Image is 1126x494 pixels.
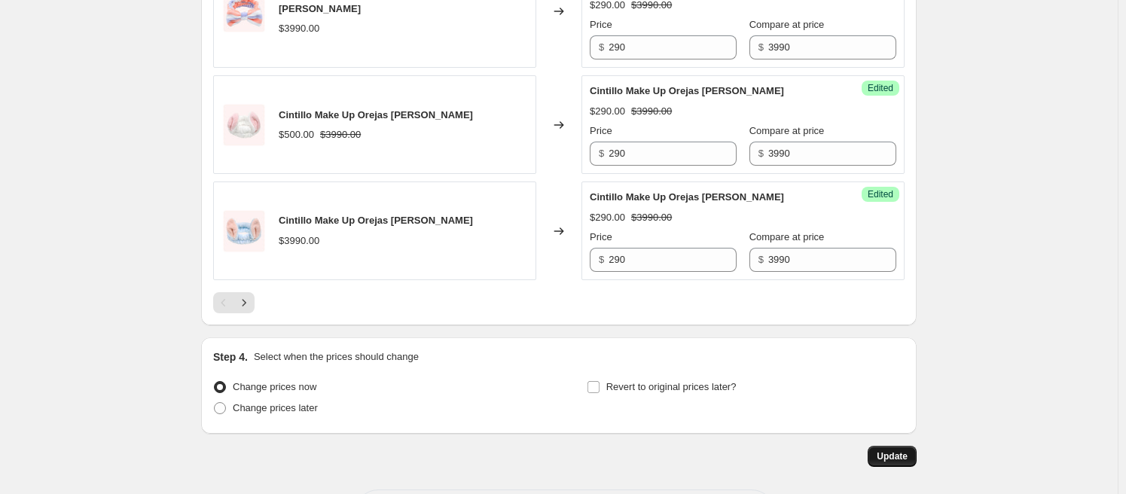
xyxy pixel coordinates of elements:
[868,82,893,94] span: Edited
[233,381,316,392] span: Change prices now
[599,254,604,265] span: $
[877,450,908,462] span: Update
[590,231,612,242] span: Price
[758,254,764,265] span: $
[631,210,672,225] strike: $3990.00
[233,402,318,413] span: Change prices later
[221,209,267,254] img: SKIN0317_1_80x.jpg
[279,215,473,226] span: Cintillo Make Up Orejas [PERSON_NAME]
[213,292,255,313] nav: Pagination
[254,349,419,364] p: Select when the prices should change
[758,41,764,53] span: $
[749,19,825,30] span: Compare at price
[749,125,825,136] span: Compare at price
[590,85,784,96] span: Cintillo Make Up Orejas [PERSON_NAME]
[213,349,248,364] h2: Step 4.
[279,109,473,120] span: Cintillo Make Up Orejas [PERSON_NAME]
[279,127,314,142] div: $500.00
[631,104,672,119] strike: $3990.00
[279,21,319,36] div: $3990.00
[221,102,267,148] img: SKIN0315_1_80x.jpg
[606,381,737,392] span: Revert to original prices later?
[590,19,612,30] span: Price
[599,41,604,53] span: $
[590,191,784,203] span: Cintillo Make Up Orejas [PERSON_NAME]
[233,292,255,313] button: Next
[590,104,625,119] div: $290.00
[279,233,319,249] div: $3990.00
[590,210,625,225] div: $290.00
[749,231,825,242] span: Compare at price
[758,148,764,159] span: $
[868,188,893,200] span: Edited
[599,148,604,159] span: $
[590,125,612,136] span: Price
[320,127,361,142] strike: $3990.00
[868,446,917,467] button: Update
